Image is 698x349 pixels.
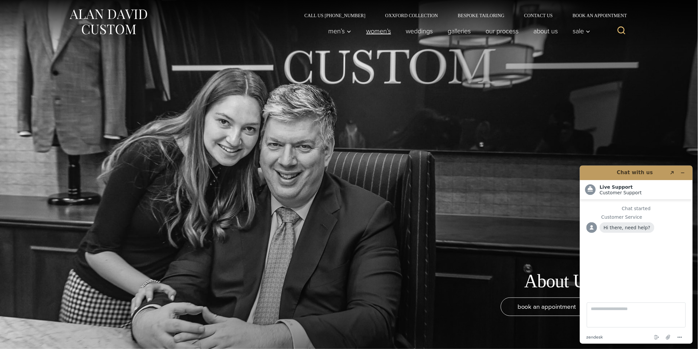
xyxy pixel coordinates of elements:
a: Call Us [PHONE_NUMBER] [295,13,375,18]
a: About Us [526,24,565,38]
a: Contact Us [514,13,563,18]
a: weddings [398,24,440,38]
button: Sale sub menu toggle [565,24,594,38]
button: View Search Form [614,23,629,39]
img: Alan David Custom [69,7,148,37]
a: Galleries [440,24,478,38]
a: book an appointment [501,298,593,316]
a: Our Process [478,24,526,38]
span: Chat [15,5,28,11]
nav: Secondary Navigation [295,13,629,18]
iframe: Find more information here [575,160,698,349]
a: Oxxford Collection [375,13,448,18]
h1: About Us [524,270,593,292]
nav: Primary Navigation [321,24,594,38]
span: book an appointment [518,302,576,311]
a: Women’s [359,24,398,38]
a: Book an Appointment [563,13,629,18]
a: Bespoke Tailoring [448,13,514,18]
button: Men’s sub menu toggle [321,24,359,38]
